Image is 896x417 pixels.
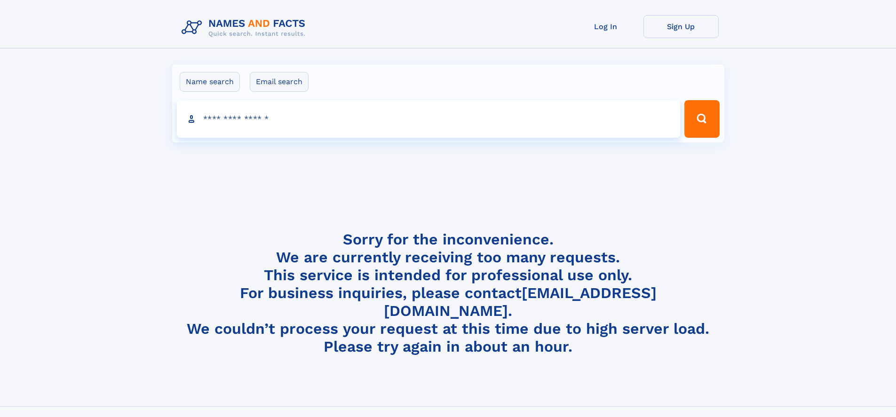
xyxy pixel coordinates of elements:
[177,100,681,138] input: search input
[384,284,657,320] a: [EMAIL_ADDRESS][DOMAIN_NAME]
[568,15,643,38] a: Log In
[250,72,309,92] label: Email search
[684,100,719,138] button: Search Button
[178,15,313,40] img: Logo Names and Facts
[180,72,240,92] label: Name search
[643,15,719,38] a: Sign Up
[178,230,719,356] h4: Sorry for the inconvenience. We are currently receiving too many requests. This service is intend...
